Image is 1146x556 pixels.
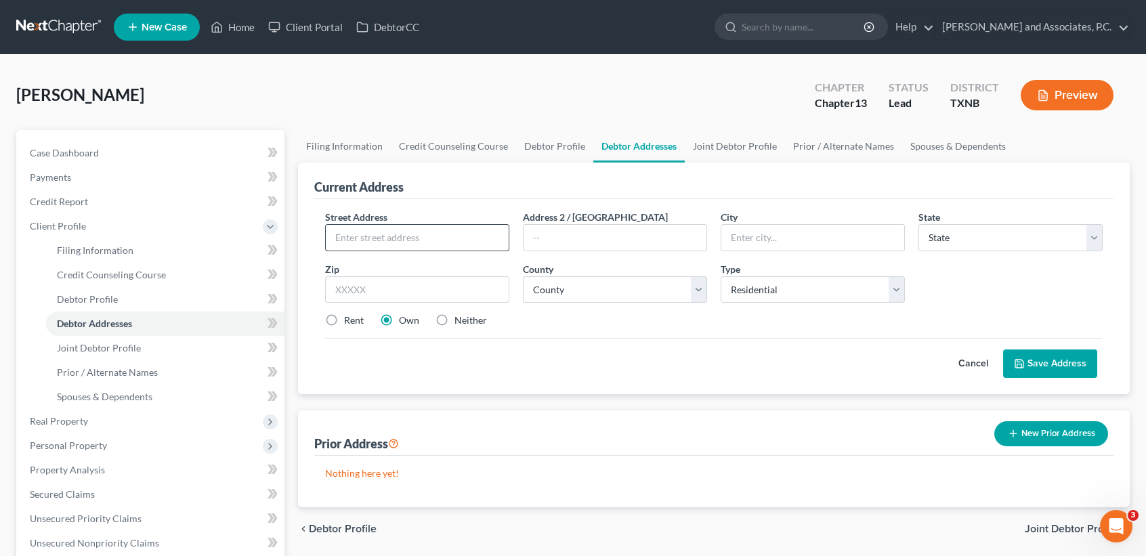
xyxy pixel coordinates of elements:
[298,130,391,163] a: Filing Information
[593,130,685,163] a: Debtor Addresses
[721,225,904,251] input: Enter city...
[57,366,158,378] span: Prior / Alternate Names
[46,238,284,263] a: Filing Information
[889,95,929,111] div: Lead
[19,482,284,507] a: Secured Claims
[325,276,509,303] input: XXXXX
[1128,510,1139,521] span: 3
[30,537,159,549] span: Unsecured Nonpriority Claims
[889,15,934,39] a: Help
[524,225,706,251] input: --
[994,421,1108,446] button: New Prior Address
[918,211,940,223] span: State
[314,435,399,452] div: Prior Address
[30,415,88,427] span: Real Property
[46,336,284,360] a: Joint Debtor Profile
[30,196,88,207] span: Credit Report
[1021,80,1113,110] button: Preview
[57,244,133,256] span: Filing Information
[46,360,284,385] a: Prior / Alternate Names
[785,130,902,163] a: Prior / Alternate Names
[46,385,284,409] a: Spouses & Dependents
[523,210,668,224] label: Address 2 / [GEOGRAPHIC_DATA]
[57,342,141,354] span: Joint Debtor Profile
[314,179,404,195] div: Current Address
[1003,349,1097,378] button: Save Address
[309,523,377,534] span: Debtor Profile
[30,488,95,500] span: Secured Claims
[721,262,740,276] label: Type
[16,85,144,104] span: [PERSON_NAME]
[325,467,1103,480] p: Nothing here yet!
[742,14,866,39] input: Search by name...
[950,80,999,95] div: District
[19,458,284,482] a: Property Analysis
[889,80,929,95] div: Status
[46,287,284,312] a: Debtor Profile
[516,130,593,163] a: Debtor Profile
[57,391,152,402] span: Spouses & Dependents
[523,263,553,275] span: County
[935,15,1129,39] a: [PERSON_NAME] and Associates, P.C.
[1025,523,1130,534] button: Joint Debtor Profile chevron_right
[30,464,105,475] span: Property Analysis
[57,318,132,329] span: Debtor Addresses
[298,523,309,534] i: chevron_left
[325,211,387,223] span: Street Address
[298,523,377,534] button: chevron_left Debtor Profile
[399,314,419,327] label: Own
[815,80,867,95] div: Chapter
[1100,510,1132,542] iframe: Intercom live chat
[46,312,284,336] a: Debtor Addresses
[46,263,284,287] a: Credit Counseling Course
[1025,523,1119,534] span: Joint Debtor Profile
[19,165,284,190] a: Payments
[815,95,867,111] div: Chapter
[391,130,516,163] a: Credit Counseling Course
[344,314,364,327] label: Rent
[19,190,284,214] a: Credit Report
[261,15,349,39] a: Client Portal
[57,269,166,280] span: Credit Counseling Course
[19,507,284,531] a: Unsecured Priority Claims
[685,130,785,163] a: Joint Debtor Profile
[30,513,142,524] span: Unsecured Priority Claims
[454,314,487,327] label: Neither
[855,96,867,109] span: 13
[30,440,107,451] span: Personal Property
[204,15,261,39] a: Home
[349,15,426,39] a: DebtorCC
[30,220,86,232] span: Client Profile
[721,211,738,223] span: City
[325,263,339,275] span: Zip
[943,350,1003,377] button: Cancel
[57,293,118,305] span: Debtor Profile
[19,531,284,555] a: Unsecured Nonpriority Claims
[902,130,1014,163] a: Spouses & Dependents
[30,147,99,158] span: Case Dashboard
[19,141,284,165] a: Case Dashboard
[950,95,999,111] div: TXNB
[326,225,509,251] input: Enter street address
[30,171,71,183] span: Payments
[142,22,187,33] span: New Case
